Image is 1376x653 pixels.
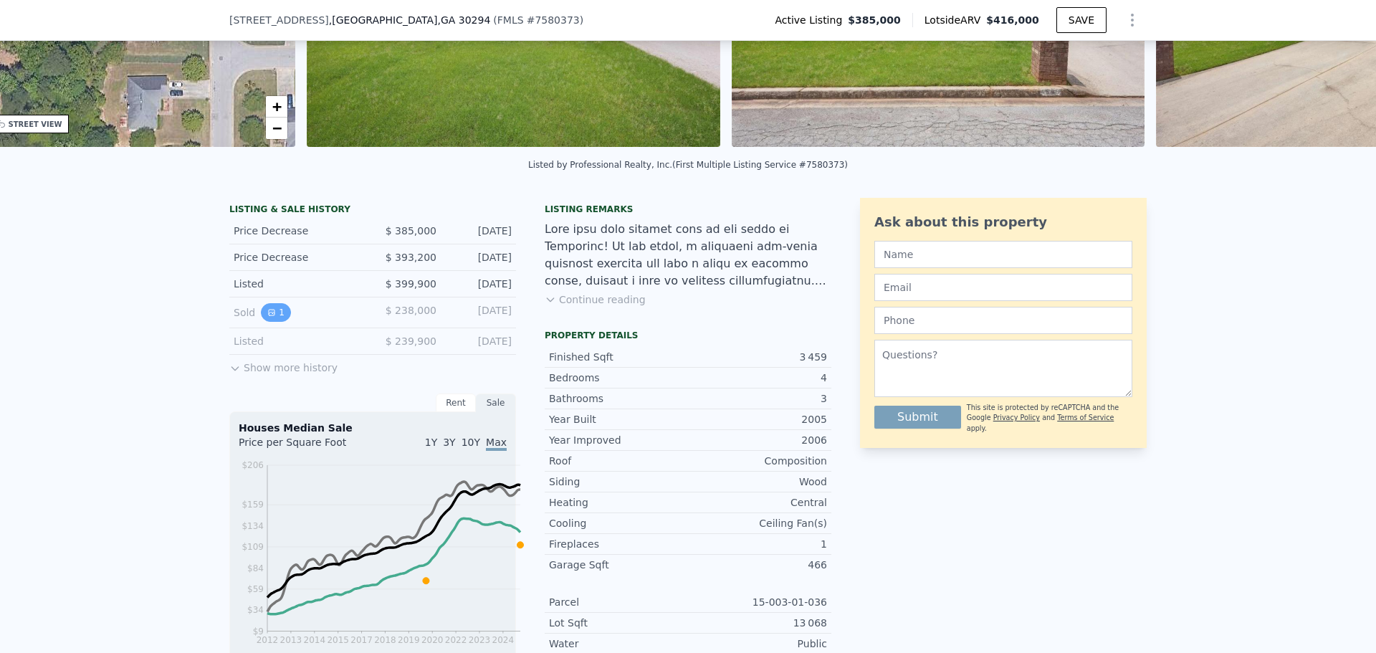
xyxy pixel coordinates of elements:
div: Lore ipsu dolo sitamet cons ad eli seddo ei Temporinc! Ut lab etdol, m aliquaeni adm-venia quisno... [545,221,831,290]
tspan: $109 [242,542,264,552]
div: Property details [545,330,831,341]
div: 3 [688,391,827,406]
div: Public [688,637,827,651]
div: Year Improved [549,433,688,447]
tspan: 2017 [350,635,373,645]
button: Submit [874,406,961,429]
a: Zoom in [266,96,287,118]
span: Active Listing [775,13,848,27]
div: Ask about this property [874,212,1132,232]
div: Cooling [549,516,688,530]
div: Sale [476,394,516,412]
div: Bathrooms [549,391,688,406]
div: Sold [234,303,361,322]
span: $ 393,200 [386,252,436,263]
div: 2005 [688,412,827,426]
div: Price Decrease [234,250,361,264]
tspan: 2023 [469,635,491,645]
span: , [GEOGRAPHIC_DATA] [329,13,491,27]
tspan: $9 [253,626,264,637]
div: [DATE] [448,303,512,322]
div: Bedrooms [549,371,688,385]
div: Parcel [549,595,688,609]
span: , GA 30294 [437,14,490,26]
div: Price per Square Foot [239,435,373,458]
span: $ 399,900 [386,278,436,290]
tspan: 2012 [257,635,279,645]
span: + [272,97,282,115]
tspan: 2013 [280,635,302,645]
span: 1Y [425,437,437,448]
div: This site is protected by reCAPTCHA and the Google and apply. [967,403,1132,434]
span: − [272,119,282,137]
tspan: 2015 [327,635,349,645]
a: Privacy Policy [993,414,1040,421]
div: Year Built [549,412,688,426]
div: Listed [234,334,361,348]
div: [DATE] [448,334,512,348]
span: # 7580373 [527,14,580,26]
tspan: $84 [247,563,264,573]
div: ( ) [493,13,583,27]
tspan: 2019 [398,635,420,645]
button: Continue reading [545,292,646,307]
span: 3Y [443,437,455,448]
div: Water [549,637,688,651]
input: Name [874,241,1132,268]
div: Siding [549,475,688,489]
div: STREET VIEW [9,119,62,130]
div: Wood [688,475,827,489]
span: 10Y [462,437,480,448]
div: 1 [688,537,827,551]
span: FMLS [497,14,524,26]
div: Fireplaces [549,537,688,551]
div: [DATE] [448,250,512,264]
a: Zoom out [266,118,287,139]
button: Show Options [1118,6,1147,34]
span: Max [486,437,507,451]
div: 4 [688,371,827,385]
button: View historical data [261,303,291,322]
span: $416,000 [986,14,1039,26]
div: 466 [688,558,827,572]
a: Terms of Service [1057,414,1114,421]
div: Composition [688,454,827,468]
span: $ 238,000 [386,305,436,316]
tspan: $59 [247,584,264,594]
div: [DATE] [448,224,512,238]
div: Houses Median Sale [239,421,507,435]
div: Listing remarks [545,204,831,215]
div: Heating [549,495,688,510]
span: $ 385,000 [386,225,436,237]
div: [DATE] [448,277,512,291]
tspan: $34 [247,605,264,615]
div: LISTING & SALE HISTORY [229,204,516,218]
tspan: 2022 [445,635,467,645]
tspan: 2020 [421,635,444,645]
tspan: 2024 [492,635,515,645]
button: SAVE [1056,7,1107,33]
tspan: 2018 [374,635,396,645]
span: $ 239,900 [386,335,436,347]
div: Ceiling Fan(s) [688,516,827,530]
div: 2006 [688,433,827,447]
div: Roof [549,454,688,468]
div: Lot Sqft [549,616,688,630]
div: Rent [436,394,476,412]
div: 3 459 [688,350,827,364]
input: Phone [874,307,1132,334]
span: Lotside ARV [924,13,986,27]
div: Price Decrease [234,224,361,238]
tspan: $159 [242,500,264,510]
div: Listed by Professional Realty, Inc. (First Multiple Listing Service #7580373) [528,160,848,170]
tspan: 2014 [304,635,326,645]
span: [STREET_ADDRESS] [229,13,329,27]
div: 13 068 [688,616,827,630]
tspan: $206 [242,460,264,470]
div: Garage Sqft [549,558,688,572]
div: 15-003-01-036 [688,595,827,609]
span: $385,000 [848,13,901,27]
div: Central [688,495,827,510]
button: Show more history [229,355,338,375]
input: Email [874,274,1132,301]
